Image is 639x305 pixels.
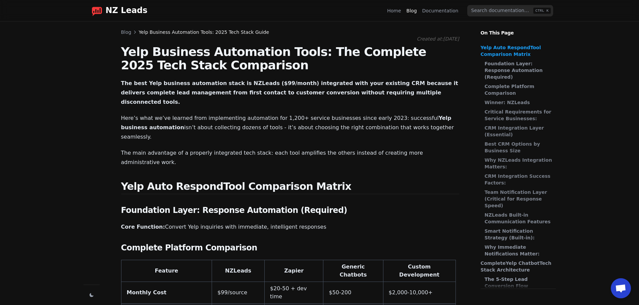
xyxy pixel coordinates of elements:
[121,45,459,72] h1: Yelp Business Automation Tools: The Complete 2025 Tech Stack Comparison
[121,148,459,167] p: The main advantage of a properly integrated tech stack: each tool amplifies the others instead of...
[481,45,530,50] strong: Yelp Auto Respond
[212,282,265,304] td: $99/source
[485,100,530,105] strong: Winner: NZLeads
[121,113,459,142] p: Here’s what we’ve learned from implementing automation for 1,200+ service businesses since early ...
[485,109,551,121] strong: Critical Requirements for Service Businesses:
[485,83,552,96] a: Complete Platform Comparison
[485,84,534,96] strong: Complete Platform Comparison
[121,243,257,252] strong: Complete Platform Comparison
[92,5,102,16] img: logo
[387,7,401,14] a: Home
[485,61,543,80] strong: Foundation Layer: Response Automation (Required)
[323,260,383,282] th: Generic Chatbots
[485,173,552,186] a: CRM Integration Success Factors:
[86,5,148,16] a: Home page
[121,206,347,215] strong: Foundation Layer: Response Automation (Required)
[467,5,553,16] input: Search documentation…
[485,189,552,209] a: Team Notification Layer (Critical for Response Speed)
[485,212,552,225] a: NZLeads Built-in Communication Features
[121,115,451,131] strong: Yelp business automation
[121,80,458,105] strong: The best Yelp business automation stack is NZLeads ($99/month) integrated with your existing CRM ...
[264,282,323,304] td: $20-50 + dev time
[323,282,383,304] td: $50-200
[485,228,552,241] a: Smart Notification Strategy (Built-in):
[212,260,265,282] th: NZLeads
[121,222,459,232] p: Convert Yelp inquiries with immediate, intelligent responses
[485,189,547,208] strong: Team Notification Layer (Critical for Response Speed)
[383,282,456,304] td: $2,000-10,000+
[485,141,552,154] a: Best CRM Options by Business Size
[485,99,552,106] a: Winner: NZLeads
[121,180,223,192] strong: Yelp Auto Respond
[485,244,552,257] a: Why Immediate Notifications Matter:
[485,125,544,137] strong: CRM Integration Layer (Essential)
[485,60,552,80] a: Foundation Layer: Response Automation (Required)
[422,7,459,14] a: Documentation
[611,278,631,298] a: Open chat
[485,125,552,138] a: CRM Integration Layer (Essential)
[106,6,148,15] span: NZ Leads
[407,7,417,14] a: Blog
[485,212,551,224] strong: NZLeads Built-in Communication Features
[121,29,131,35] a: Blog
[383,260,456,282] th: Custom Development
[481,44,552,58] a: Yelp Auto RespondTool Comparison Matrix
[127,289,167,296] strong: Monthly Cost
[264,260,323,282] th: Zapier
[485,157,552,170] a: Why NZLeads Integration Matters:
[481,260,552,273] a: CompleteYelp ChatbotTech Stack Architecture
[505,260,539,266] strong: Yelp Chatbot
[485,157,552,169] strong: Why NZLeads Integration Matters:
[485,228,535,240] strong: Smart Notification Strategy (Built-in):
[485,173,550,185] strong: CRM Integration Success Factors:
[121,180,459,194] h2: Tool Comparison Matrix
[121,224,165,230] strong: Core Function:
[485,108,552,122] a: Critical Requirements for Service Businesses:
[121,260,212,282] th: Feature
[475,21,561,36] p: On This Page
[485,141,540,153] strong: Best CRM Options by Business Size
[139,29,269,35] span: Yelp Business Automation Tools: 2025 Tech Stack Guide
[417,36,459,42] span: Created at: [DATE]
[485,277,528,289] strong: The 5-Step Lead Conversion Flow
[485,276,552,289] a: The 5-Step Lead Conversion Flow
[485,244,540,256] strong: Why Immediate Notifications Matter:
[87,290,96,300] button: Change theme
